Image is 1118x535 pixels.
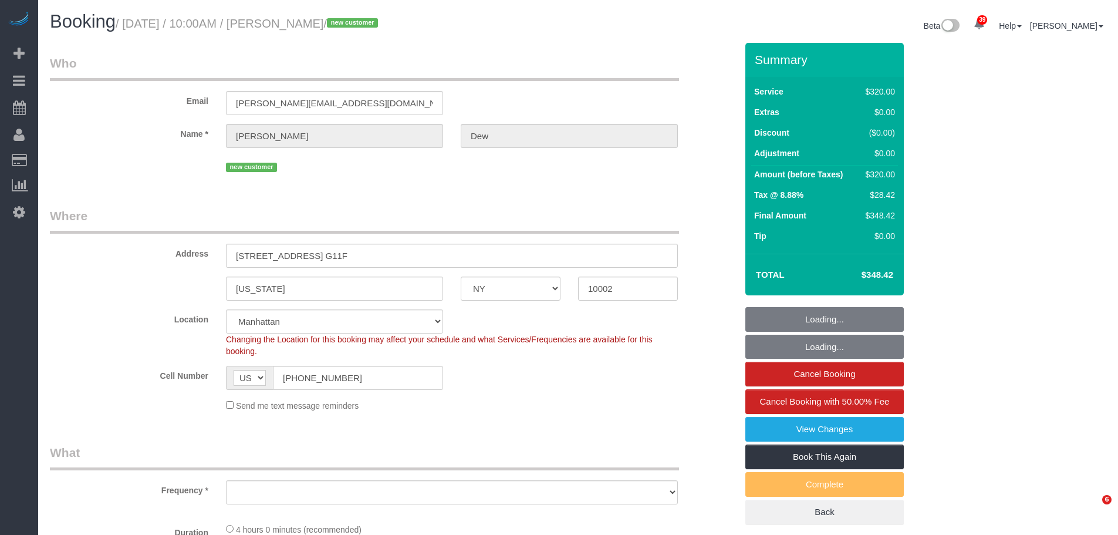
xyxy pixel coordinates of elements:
a: [PERSON_NAME] [1030,21,1103,31]
div: $0.00 [861,106,895,118]
label: Service [754,86,783,97]
span: Booking [50,11,116,32]
img: New interface [940,19,960,34]
a: Back [745,500,904,524]
input: Cell Number [273,366,443,390]
span: / [323,17,381,30]
a: Book This Again [745,445,904,469]
label: Cell Number [41,366,217,382]
div: $320.00 [861,169,895,180]
a: Cancel Booking [745,362,904,386]
div: $0.00 [861,147,895,159]
label: Address [41,244,217,260]
label: Name * [41,124,217,140]
label: Tax @ 8.88% [754,189,803,201]
img: Automaid Logo [7,12,31,28]
span: Send me text message reminders [236,401,359,410]
a: Cancel Booking with 50.00% Fee [745,389,904,414]
input: First Name [226,124,443,148]
label: Extras [754,106,779,118]
a: Beta [924,21,960,31]
label: Adjustment [754,147,799,159]
div: $320.00 [861,86,895,97]
legend: Where [50,207,679,234]
div: $0.00 [861,230,895,242]
span: 4 hours 0 minutes (recommended) [236,525,362,534]
span: new customer [226,163,277,172]
label: Final Amount [754,210,806,221]
legend: Who [50,55,679,81]
div: $348.42 [861,210,895,221]
label: Email [41,91,217,107]
input: Email [226,91,443,115]
label: Tip [754,230,766,242]
small: / [DATE] / 10:00AM / [PERSON_NAME] [116,17,381,30]
label: Frequency * [41,480,217,496]
input: Last Name [461,124,678,148]
span: 39 [977,15,987,25]
legend: What [50,444,679,470]
strong: Total [756,270,785,280]
h3: Summary [755,53,898,66]
span: Cancel Booking with 50.00% Fee [760,396,890,406]
h4: $348.42 [826,270,893,280]
a: View Changes [745,417,904,442]
span: 6 [1102,495,1112,504]
div: $28.42 [861,189,895,201]
iframe: Intercom live chat [1078,495,1106,523]
a: Help [999,21,1022,31]
div: ($0.00) [861,127,895,139]
input: Zip Code [578,277,678,301]
a: 39 [968,12,991,38]
input: City [226,277,443,301]
span: new customer [327,18,378,28]
label: Discount [754,127,789,139]
span: Changing the Location for this booking may affect your schedule and what Services/Frequencies are... [226,335,653,356]
label: Amount (before Taxes) [754,169,843,180]
label: Location [41,309,217,325]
